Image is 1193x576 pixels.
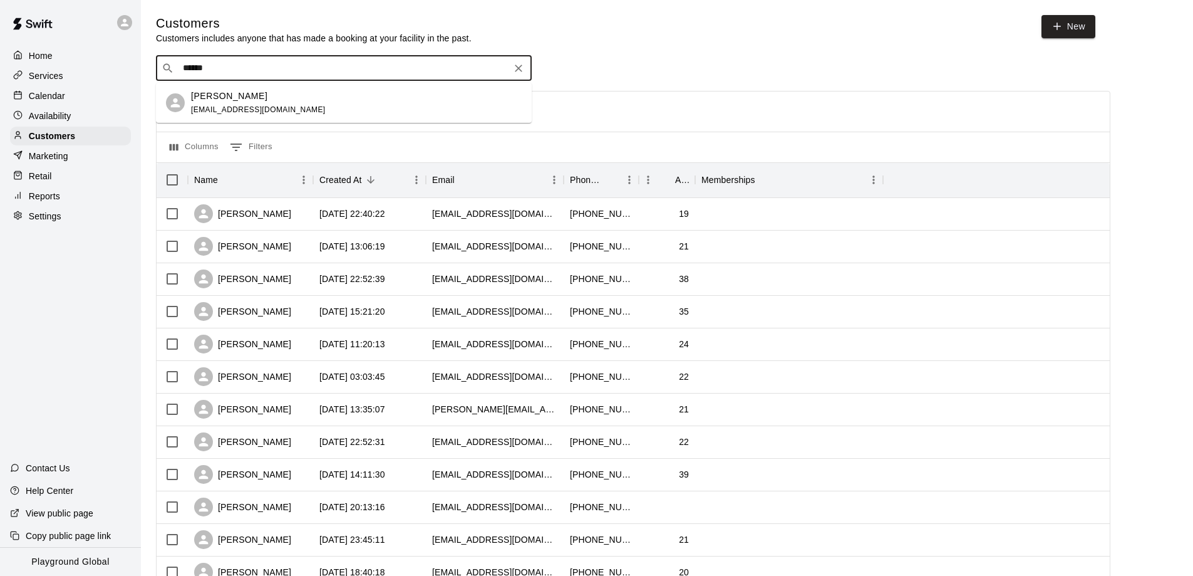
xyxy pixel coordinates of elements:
a: Customers [10,127,131,145]
div: 21 [679,240,689,253]
div: raesean10@gmail.com [432,338,557,350]
div: 2025-08-11 22:52:39 [319,273,385,285]
div: 22 [679,370,689,383]
div: 21 [679,533,689,546]
p: Availability [29,110,71,122]
div: 2025-07-26 22:52:31 [319,436,385,448]
p: [PERSON_NAME] [191,90,267,103]
div: +14165572293 [570,240,633,253]
button: Show filters [227,137,276,157]
div: Memberships [701,162,755,197]
div: +16473280177 [570,533,633,546]
div: [PERSON_NAME] [194,237,291,256]
div: Age [639,162,695,197]
div: monicawiehler@gmail.com [432,533,557,546]
div: Age [675,162,689,197]
div: +16479968322 [570,370,633,383]
a: Calendar [10,86,131,105]
div: rahim.adus@torontomu.ca [432,403,557,416]
div: [PERSON_NAME] [194,530,291,549]
p: Retail [29,170,52,182]
button: Clear [510,60,527,77]
div: 2025-07-14 23:45:11 [319,533,385,546]
button: Sort [658,171,675,189]
div: Phone Number [564,162,639,197]
button: Sort [455,171,472,189]
div: 2025-08-12 13:06:19 [319,240,385,253]
a: Retail [10,167,131,186]
div: Availability [10,107,131,125]
button: Menu [639,170,658,189]
div: [PERSON_NAME] [194,270,291,288]
a: Reports [10,187,131,206]
div: 2025-08-09 03:03:45 [319,370,385,383]
div: [PERSON_NAME] [194,432,291,451]
button: Menu [620,170,639,189]
div: [PERSON_NAME] [194,367,291,386]
div: jimenezhj@gmail.com [432,468,557,481]
div: [PERSON_NAME] [194,465,291,484]
button: Select columns [167,137,222,157]
div: 21 [679,403,689,416]
div: Email [426,162,564,197]
div: nslywchuk@gmail.com [432,273,557,285]
p: Contact Us [26,462,70,474]
a: New [1041,15,1095,38]
div: 2025-08-04 13:35:07 [319,403,385,416]
div: jtpasildo@gmail.com [432,240,557,253]
div: [PERSON_NAME] [194,400,291,419]
div: +16472975740 [570,403,633,416]
p: Calendar [29,90,65,102]
a: Services [10,66,131,85]
button: Menu [545,170,564,189]
div: 19 [679,207,689,220]
a: Home [10,46,131,65]
p: Playground Global [31,555,110,568]
p: Home [29,50,53,62]
span: [EMAIL_ADDRESS][DOMAIN_NAME] [191,105,326,114]
button: Menu [864,170,883,189]
div: 24 [679,338,689,350]
div: Email [432,162,455,197]
div: 38 [679,273,689,285]
button: Sort [362,171,380,189]
button: Sort [755,171,773,189]
div: [PERSON_NAME] [194,498,291,516]
div: +14167310821 [570,305,633,318]
div: i_domenech@yahoo.com [432,501,557,513]
div: 35 [679,305,689,318]
div: 2025-08-10 15:21:20 [319,305,385,318]
h5: Customers [156,15,472,32]
p: Settings [29,210,61,223]
p: Customers includes anyone that has made a booking at your facility in the past. [156,32,472,45]
p: Reports [29,190,60,202]
a: Marketing [10,147,131,165]
div: 22 [679,436,689,448]
div: raphaelgervis@yahoo.com [432,207,557,220]
button: Menu [294,170,313,189]
button: Sort [218,171,235,189]
div: Sean Handa [166,93,185,112]
div: Search customers by name or email [156,56,532,81]
p: Services [29,70,63,82]
p: Help Center [26,484,73,497]
div: 2025-07-18 14:11:30 [319,468,385,481]
button: Sort [602,171,620,189]
div: 2025-08-12 22:40:22 [319,207,385,220]
div: tylerhawess@yahoo.com [432,305,557,318]
p: Marketing [29,150,68,162]
a: Settings [10,207,131,226]
div: +14165182166 [570,468,633,481]
div: 2025-07-17 20:13:16 [319,501,385,513]
div: 39 [679,468,689,481]
div: +14372248382 [570,338,633,350]
div: yunustenge76@gmail.com [432,436,557,448]
p: View public page [26,507,93,520]
button: Menu [407,170,426,189]
div: Phone Number [570,162,602,197]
